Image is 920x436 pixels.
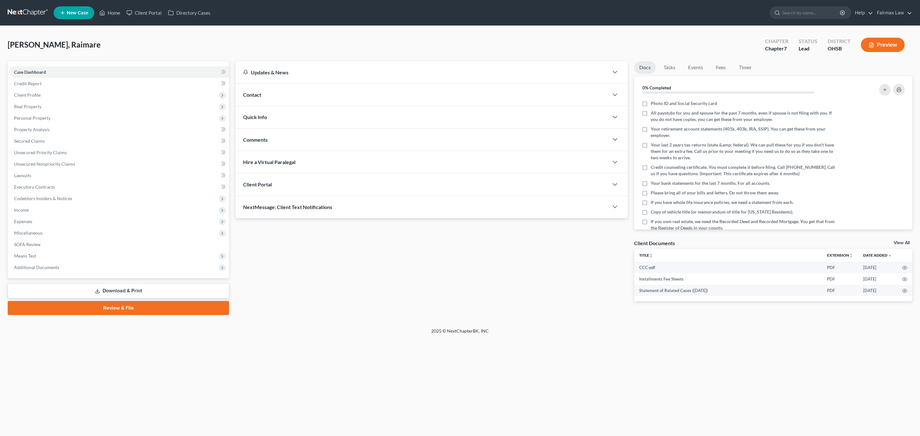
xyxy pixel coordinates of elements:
[14,173,31,178] span: Lawsuits
[243,114,267,120] span: Quick Info
[14,138,45,144] span: Secured Claims
[14,242,41,247] span: SOFA Review
[894,241,910,245] a: View All
[14,104,42,109] span: Real Property
[278,328,642,339] div: 2025 © NextChapterBK, INC
[734,61,757,74] a: Timer
[14,69,46,75] span: Case Dashboard
[852,7,873,19] a: Help
[9,170,229,181] a: Lawsuits
[67,11,88,15] span: New Case
[651,126,837,139] span: Your retirement account statements (401k, 403b, IRA, SSIP). You can get these from your employer.
[243,137,268,143] span: Comments
[634,285,822,296] td: Statement of Related Cases ([DATE])
[863,253,892,258] a: Date Added expand_more
[634,262,822,273] td: CCC-pdf
[799,38,817,45] div: Status
[858,273,897,285] td: [DATE]
[639,253,653,258] a: Titleunfold_more
[849,254,853,258] i: unfold_more
[9,147,229,158] a: Unsecured Priority Claims
[822,262,858,273] td: PDF
[642,85,671,90] strong: 0% Completed
[658,61,680,74] a: Tasks
[651,218,837,231] span: If you own real estate, we need the Recorded Deed and Recorded Mortgage. You get that from the Re...
[651,110,837,123] span: All paystubs for you and spouse for the past 7 months, even if spouse is not filing with you. If ...
[9,124,229,135] a: Property Analysis
[123,7,165,19] a: Client Portal
[14,230,42,236] span: Miscellaneous
[14,265,59,270] span: Additional Documents
[651,209,793,215] span: Copy of vehicle title (or memorandum of title for [US_STATE] Residents).
[9,158,229,170] a: Unsecured Nonpriority Claims
[765,45,788,52] div: Chapter
[651,190,779,196] span: Please bring all of your bills and letters. Do not throw them away.
[243,204,332,210] span: NextMessage: Client Text Notifications
[888,254,892,258] i: expand_more
[14,253,36,259] span: Means Test
[165,7,214,19] a: Directory Cases
[14,127,50,132] span: Property Analysis
[784,45,787,51] span: 7
[9,135,229,147] a: Secured Claims
[243,181,272,187] span: Client Portal
[874,7,912,19] a: Fairmax Law
[711,61,731,74] a: Fees
[14,184,55,190] span: Executory Contracts
[828,38,851,45] div: District
[799,45,817,52] div: Lead
[14,196,72,201] span: Codebtors Insiders & Notices
[14,81,42,86] span: Credit Report
[14,92,41,98] span: Client Profile
[14,161,75,167] span: Unsecured Nonpriority Claims
[858,285,897,296] td: [DATE]
[861,38,905,52] button: Preview
[14,150,67,155] span: Unsecured Priority Claims
[14,219,32,224] span: Expenses
[8,283,229,298] a: Download & Print
[243,92,261,98] span: Contact
[822,273,858,285] td: PDF
[243,159,295,165] span: Hire a Virtual Paralegal
[8,40,101,49] span: [PERSON_NAME], Raimare
[651,100,717,107] span: Photo ID and Social Security card
[822,285,858,296] td: PDF
[14,115,50,121] span: Personal Property
[651,180,770,186] span: Your bank statements for the last 7 months. For all accounts.
[782,7,841,19] input: Search by name...
[858,262,897,273] td: [DATE]
[649,254,653,258] i: unfold_more
[827,253,853,258] a: Extensionunfold_more
[828,45,851,52] div: OHSB
[9,78,229,89] a: Credit Report
[634,273,822,285] td: Installments Fee Sheets
[634,61,656,74] a: Docs
[9,66,229,78] a: Case Dashboard
[651,199,793,206] span: If you have whole life insurance policies, we need a statement from each.
[243,69,601,76] div: Updates & News
[9,181,229,193] a: Executory Contracts
[9,239,229,250] a: SOFA Review
[14,207,29,213] span: Income
[651,142,837,161] span: Your last 2 years tax returns (state &amp; federal). We can pull these for you if you don’t have ...
[634,240,675,246] div: Client Documents
[651,164,837,177] span: Credit counseling certificate. You must complete it before filing. Call [PHONE_NUMBER]. Call us i...
[683,61,708,74] a: Events
[8,301,229,315] a: Review & File
[96,7,123,19] a: Home
[765,38,788,45] div: Chapter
